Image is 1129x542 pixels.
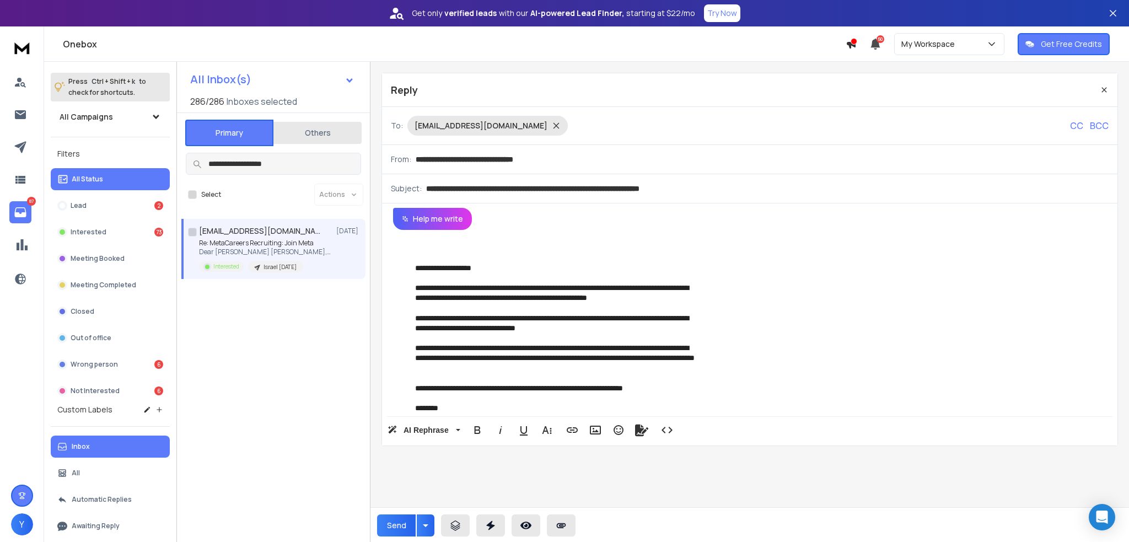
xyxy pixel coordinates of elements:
[704,4,740,22] button: Try Now
[51,489,170,511] button: Automatic Replies
[201,190,221,199] label: Select
[72,175,103,184] p: All Status
[51,353,170,375] button: Wrong person6
[72,495,132,504] p: Automatic Replies
[71,360,118,369] p: Wrong person
[391,120,403,131] p: To:
[154,360,163,369] div: 6
[51,221,170,243] button: Interested73
[68,76,146,98] p: Press to check for shortcuts.
[1070,119,1083,132] p: CC
[336,227,361,235] p: [DATE]
[9,201,31,223] a: 87
[60,111,113,122] h1: All Campaigns
[199,239,331,248] p: Re: MetaCareers Recruiting: Join Meta
[51,195,170,217] button: Lead2
[72,469,80,477] p: All
[901,39,959,50] p: My Workspace
[227,95,297,108] h3: Inboxes selected
[444,8,497,19] strong: verified leads
[393,208,472,230] button: Help me write
[1041,39,1102,50] p: Get Free Credits
[154,387,163,395] div: 6
[707,8,737,19] p: Try Now
[377,514,416,536] button: Send
[72,522,120,530] p: Awaiting Reply
[11,513,33,535] button: Y
[51,462,170,484] button: All
[391,154,411,165] p: From:
[57,404,112,415] h3: Custom Labels
[51,106,170,128] button: All Campaigns
[1089,504,1115,530] div: Open Intercom Messenger
[71,254,125,263] p: Meeting Booked
[51,146,170,162] h3: Filters
[51,436,170,458] button: Inbox
[154,201,163,210] div: 2
[877,35,884,43] span: 50
[71,387,120,395] p: Not Interested
[530,8,624,19] strong: AI-powered Lead Finder,
[51,327,170,349] button: Out of office
[51,515,170,537] button: Awaiting Reply
[273,121,362,145] button: Others
[562,419,583,441] button: Insert Link (Ctrl+K)
[1018,33,1110,55] button: Get Free Credits
[490,419,511,441] button: Italic (Ctrl+I)
[1090,119,1109,132] p: BCC
[51,248,170,270] button: Meeting Booked
[415,120,547,131] p: [EMAIL_ADDRESS][DOMAIN_NAME]
[213,262,239,271] p: Interested
[71,228,106,237] p: Interested
[385,419,463,441] button: AI Rephrase
[391,82,418,98] p: Reply
[585,419,606,441] button: Insert Image (Ctrl+P)
[401,426,451,435] span: AI Rephrase
[185,120,273,146] button: Primary
[51,274,170,296] button: Meeting Completed
[71,281,136,289] p: Meeting Completed
[71,334,111,342] p: Out of office
[27,197,36,206] p: 87
[63,37,846,51] h1: Onebox
[51,380,170,402] button: Not Interested6
[264,263,297,271] p: Israel [DATE]
[71,201,87,210] p: Lead
[51,300,170,323] button: Closed
[11,37,33,58] img: logo
[608,419,629,441] button: Emoticons
[90,75,137,88] span: Ctrl + Shift + k
[199,226,320,237] h1: [EMAIL_ADDRESS][DOMAIN_NAME]
[51,168,170,190] button: All Status
[391,183,422,194] p: Subject:
[72,442,90,451] p: Inbox
[199,248,331,256] p: Dear [PERSON_NAME] [PERSON_NAME], Thank you
[412,8,695,19] p: Get only with our starting at $22/mo
[631,419,652,441] button: Signature
[190,74,251,85] h1: All Inbox(s)
[154,228,163,237] div: 73
[190,95,224,108] span: 286 / 286
[71,307,94,316] p: Closed
[181,68,363,90] button: All Inbox(s)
